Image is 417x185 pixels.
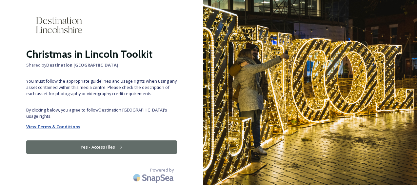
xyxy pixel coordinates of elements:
[26,46,177,62] h2: Christmas in Lincoln Toolkit
[26,124,80,130] strong: View Terms & Conditions
[26,140,177,154] button: Yes - Access Files
[26,78,177,97] span: You must follow the appropriate guidelines and usage rights when using any asset contained within...
[150,167,174,173] span: Powered by
[26,62,177,68] span: Shared by
[46,62,118,68] strong: Destination [GEOGRAPHIC_DATA]
[26,7,92,43] img: DESTINATION-LINCOLNSHIRE-%EF%BF%BD-Charcoal_RGB_MASTER-LOGO.webp
[26,107,177,119] span: By clicking below, you agree to follow Destination [GEOGRAPHIC_DATA] 's usage rights.
[26,123,177,131] a: View Terms & Conditions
